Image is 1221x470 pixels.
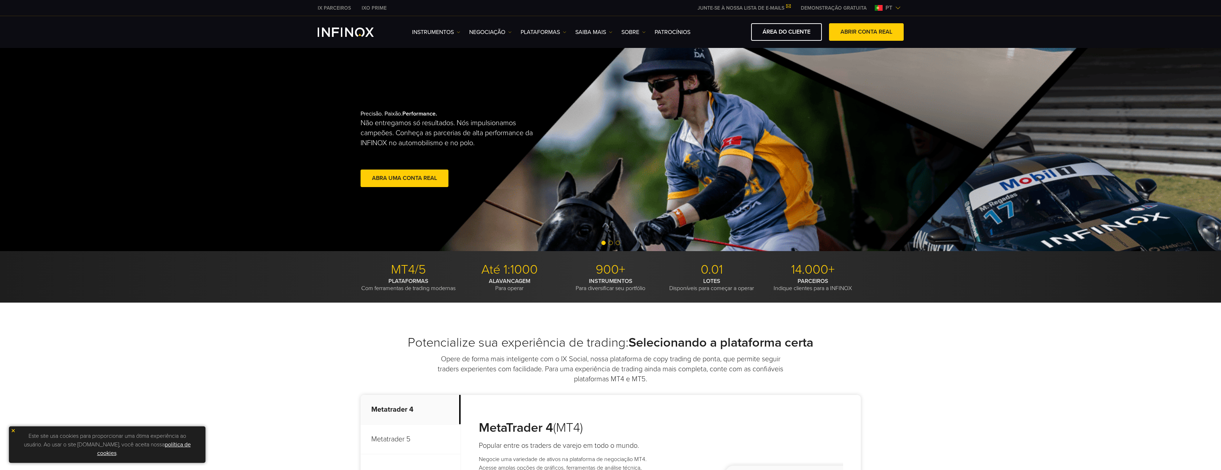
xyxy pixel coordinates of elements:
p: Até 1:1000 [462,262,557,278]
p: Metatrader 4 [361,395,461,425]
span: Go to slide 2 [609,241,613,245]
p: Indique clientes para a INFINOX [765,278,861,292]
a: NEGOCIAÇÃO [469,28,512,36]
strong: LOTES [703,278,720,285]
h2: Potencialize sua experiência de trading: [361,335,861,351]
p: Disponíveis para começar a operar [664,278,760,292]
strong: PARCEIROS [798,278,828,285]
a: INFINOX MENU [795,4,872,12]
div: Precisão. Paixão. [361,99,586,200]
a: ÁREA DO CLIENTE [751,23,822,41]
a: Saiba mais [575,28,612,36]
p: Para operar [462,278,557,292]
a: SOBRE [621,28,646,36]
p: Para diversificar seu portfólio [563,278,659,292]
strong: Selecionando a plataforma certa [629,335,813,350]
span: Go to slide 3 [616,241,620,245]
a: abra uma conta real [361,170,448,187]
p: 0.01 [664,262,760,278]
p: MT4/5 [361,262,456,278]
a: JUNTE-SE À NOSSA LISTA DE E-MAILS [692,5,795,11]
strong: PLATAFORMAS [388,278,428,285]
h4: Popular entre os traders de varejo em todo o mundo. [479,441,649,451]
strong: Performance. [402,110,437,117]
a: PLATAFORMAS [521,28,566,36]
p: Opere de forma mais inteligente com o IX Social, nossa plataforma de copy trading de ponta, que p... [437,354,784,384]
p: Este site usa cookies para proporcionar uma ótima experiência ao usuário. Ao usar o site [DOMAIN_... [13,430,202,459]
img: yellow close icon [11,428,16,433]
p: Não entregamos só resultados. Nós impulsionamos campeões. Conheça as parcerias de alta performanc... [361,118,541,148]
a: INFINOX [356,4,392,12]
a: Patrocínios [655,28,690,36]
strong: ALAVANCAGEM [489,278,530,285]
span: Go to slide 1 [601,241,606,245]
a: ABRIR CONTA REAL [829,23,904,41]
p: 900+ [563,262,659,278]
a: INFINOX [312,4,356,12]
h3: (MT4) [479,420,649,436]
a: Instrumentos [412,28,460,36]
p: Metatrader 5 [361,425,461,454]
strong: INSTRUMENTOS [589,278,632,285]
p: Com ferramentas de trading modernas [361,278,456,292]
strong: MetaTrader 4 [479,420,553,435]
span: pt [883,4,895,12]
a: INFINOX Logo [318,28,391,37]
p: 14.000+ [765,262,861,278]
